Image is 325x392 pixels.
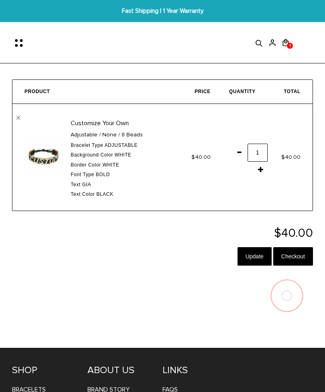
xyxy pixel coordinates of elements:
span: Background color [71,152,113,158]
span: Fast Shipping | 1 Year Warranty [80,6,246,16]
h4: LINKS [162,364,226,376]
span: $40.00 [191,154,211,160]
h4: SHOP [12,364,75,376]
span: Black [96,191,113,197]
a: Customize Your Own [71,119,129,127]
span: Border Color [71,162,101,168]
span: Text Color [71,191,95,197]
span: Bold [96,172,110,177]
th: Price [177,80,222,104]
th: Total [268,80,313,104]
input: Checkout [273,247,313,266]
th: Quantity [223,80,268,104]
th: Product [12,80,177,104]
span: Font Type [71,172,94,177]
span: White [102,162,119,168]
a: 1 [280,46,293,47]
span: White [115,152,132,158]
span: Text [71,182,80,187]
img: Customize Your Own [24,138,63,176]
img: loader_new.svg [261,270,313,322]
span: GIA [82,182,91,187]
span: $40.00 [274,225,313,240]
input: Update [238,247,272,266]
span: 1 [287,40,293,51]
span: $40.00 [281,154,301,160]
a:  [16,116,20,120]
span: Adjustable [104,142,137,148]
span: Adjustable / None / 8 Beads [71,130,143,140]
h4: ABOUT US [87,364,151,376]
button: Menu [12,33,34,53]
span: Bracelet Type [71,142,103,148]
